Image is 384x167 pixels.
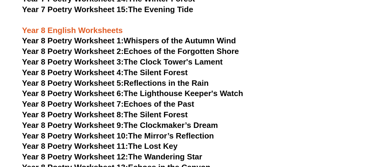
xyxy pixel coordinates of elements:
[22,57,223,66] a: Year 8 Poetry Worksheet 3:The Clock Tower's Lament
[22,57,124,66] span: Year 8 Poetry Worksheet 3:
[22,36,236,45] a: Year 8 Poetry Worksheet 1:Whispers of the Autumn Wind
[22,99,194,109] a: Year 8 Poetry Worksheet 7:Echoes of the Past
[22,99,124,109] span: Year 8 Poetry Worksheet 7:
[22,110,124,119] span: Year 8 Poetry Worksheet 8:
[22,142,128,151] span: Year 8 Poetry Worksheet 11:
[283,99,384,167] iframe: Chat Widget
[22,47,124,56] span: Year 8 Poetry Worksheet 2:
[22,110,188,119] a: Year 8 Poetry Worksheet 8:The Silent Forest
[22,152,128,161] span: Year 8 Poetry Worksheet 12:
[22,89,243,98] a: Year 8 Poetry Worksheet 6:The Lighthouse Keeper's Watch
[22,131,214,140] a: Year 8 Poetry Worksheet 10:The Mirror’s Reflection
[22,78,124,88] span: Year 8 Poetry Worksheet 5:
[22,5,128,14] span: Year 7 Poetry Worksheet 15:
[22,152,202,161] a: Year 8 Poetry Worksheet 12:The Wandering Star
[22,47,239,56] a: Year 8 Poetry Worksheet 2:Echoes of the Forgotten Shore
[22,121,124,130] span: Year 8 Poetry Worksheet 9:
[22,15,362,36] h3: Year 8 English Worksheets
[22,121,218,130] a: Year 8 Poetry Worksheet 9:The Clockmaker’s Dream
[22,78,209,88] a: Year 8 Poetry Worksheet 5:Reflections in the Rain
[22,68,124,77] span: Year 8 Poetry Worksheet 4:
[22,131,128,140] span: Year 8 Poetry Worksheet 10:
[22,142,178,151] a: Year 8 Poetry Worksheet 11:The Lost Key
[22,5,193,14] a: Year 7 Poetry Worksheet 15:The Evening Tide
[22,68,188,77] a: Year 8 Poetry Worksheet 4:The Silent Forest
[22,36,124,45] span: Year 8 Poetry Worksheet 1:
[22,89,124,98] span: Year 8 Poetry Worksheet 6:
